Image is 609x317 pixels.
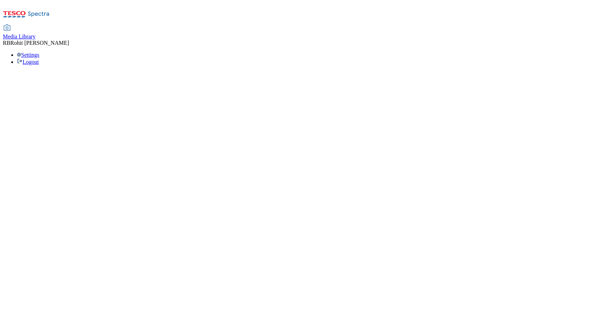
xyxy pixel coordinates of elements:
span: Rohit [PERSON_NAME] [10,40,69,46]
a: Media Library [3,25,36,40]
span: Media Library [3,33,36,39]
a: Logout [17,59,39,65]
a: Settings [17,52,39,58]
span: RB [3,40,10,46]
